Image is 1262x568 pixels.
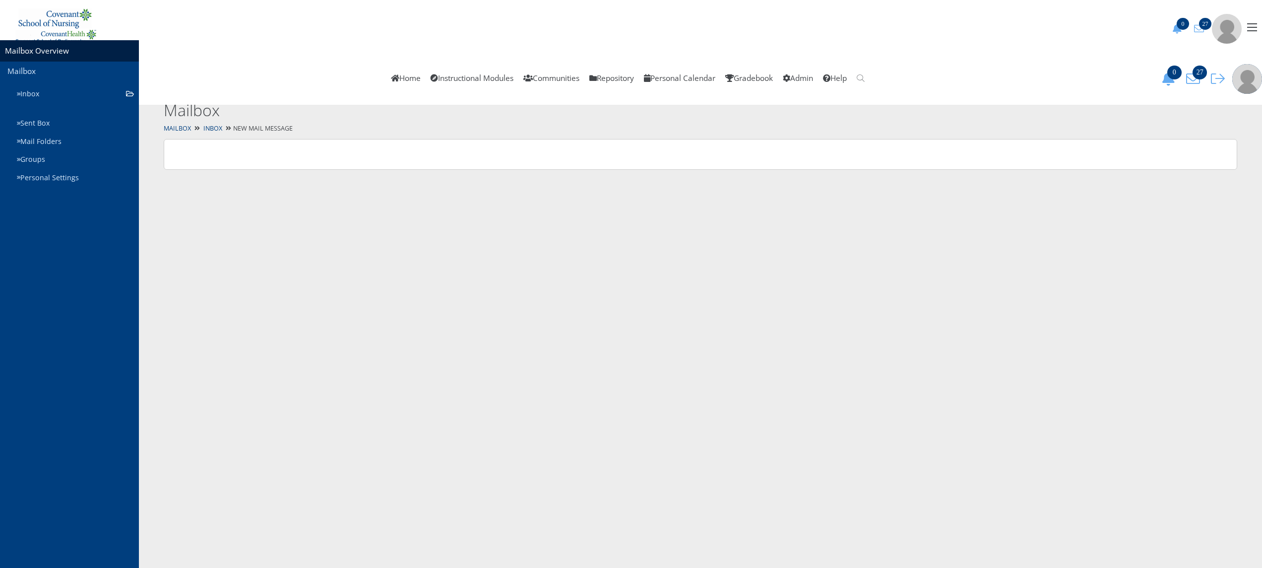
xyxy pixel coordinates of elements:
a: Mailbox Overview [5,46,69,56]
span: 27 [1199,18,1211,30]
a: 27 [1190,17,1212,32]
img: user-profile-default-picture.png [1212,14,1242,44]
a: Inbox [203,124,222,133]
a: Personal Calendar [639,53,720,105]
a: Mail Folders [13,132,139,150]
a: Personal Settings [13,168,139,187]
a: 27 [1183,73,1207,83]
span: 0 [1177,18,1189,30]
a: Inbox [13,85,139,103]
a: Instructional Modules [426,53,518,105]
button: 27 [1190,24,1212,34]
button: 27 [1183,71,1207,86]
a: Sent Box [13,114,139,133]
a: Home [386,53,426,105]
button: 0 [1158,71,1183,86]
a: Gradebook [720,53,778,105]
h2: Mailbox [164,99,988,122]
span: 0 [1167,66,1182,79]
a: Help [818,53,852,105]
a: 0 [1158,73,1183,83]
button: 0 [1168,24,1190,34]
a: Repository [584,53,639,105]
div: New Mail Message [139,122,1262,136]
a: Groups [13,150,139,169]
img: user-profile-default-picture.png [1232,64,1262,94]
a: Admin [778,53,818,105]
span: 27 [1193,66,1207,79]
a: Mailbox [164,124,191,133]
a: Communities [518,53,584,105]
